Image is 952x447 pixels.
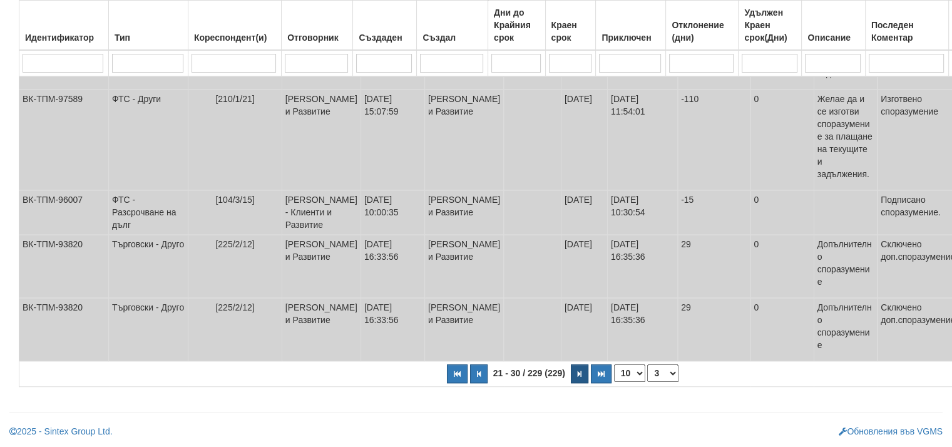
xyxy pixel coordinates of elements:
[571,364,588,383] button: Следваща страница
[869,16,946,46] div: Последен Коментар
[361,298,424,361] td: [DATE] 16:33:56
[420,29,484,46] div: Създал
[607,298,677,361] td: [DATE] 16:35:36
[19,1,109,51] th: Идентификатор: No sort applied, activate to apply an ascending sort
[607,90,677,190] td: [DATE] 11:54:01
[881,195,941,217] span: Подписано споразумение.
[424,298,503,361] td: [PERSON_NAME] и Развитие
[817,238,874,288] p: Допълнително споразумение
[750,90,814,190] td: 0
[739,1,802,51] th: Удължен Краен срок(Дни): No sort applied, activate to apply an ascending sort
[424,235,503,298] td: [PERSON_NAME] и Развитие
[596,1,666,51] th: Приключен: No sort applied, activate to apply an ascending sort
[607,235,677,298] td: [DATE] 16:35:36
[666,1,739,51] th: Отклонение (дни): No sort applied, activate to apply an ascending sort
[361,90,424,190] td: [DATE] 15:07:59
[188,1,281,51] th: Кореспондент(и): No sort applied, activate to apply an ascending sort
[215,302,254,312] span: [225/2/12]
[112,29,185,46] div: Тип
[19,190,109,235] td: ВК-ТПМ-96007
[750,190,814,235] td: 0
[424,90,503,190] td: [PERSON_NAME] и Развитие
[591,364,612,383] button: Последна страница
[282,298,361,361] td: [PERSON_NAME] и Развитие
[561,90,607,190] td: [DATE]
[561,235,607,298] td: [DATE]
[285,29,349,46] div: Отговорник
[353,1,417,51] th: Създаден: No sort applied, activate to apply an ascending sort
[424,190,503,235] td: [PERSON_NAME] и Развитие
[109,235,188,298] td: Търговски - Друго
[545,1,596,51] th: Краен срок: No sort applied, activate to apply an ascending sort
[470,364,488,383] button: Предишна страница
[607,190,677,235] td: [DATE] 10:30:54
[215,94,254,104] span: [210/1/21]
[802,1,865,51] th: Описание: No sort applied, activate to apply an ascending sort
[192,29,278,46] div: Кореспондент(и)
[839,426,943,436] a: Обновления във VGMS
[561,298,607,361] td: [DATE]
[669,16,735,46] div: Отклонение (дни)
[865,1,949,51] th: Последен Коментар: No sort applied, activate to apply an ascending sort
[647,364,678,382] select: Страница номер
[678,235,750,298] td: 29
[361,235,424,298] td: [DATE] 16:33:56
[490,368,568,378] span: 21 - 30 / 229 (229)
[750,235,814,298] td: 0
[599,29,662,46] div: Приключен
[356,29,413,46] div: Създаден
[282,1,353,51] th: Отговорник: No sort applied, activate to apply an ascending sort
[215,239,254,249] span: [225/2/12]
[750,298,814,361] td: 0
[282,235,361,298] td: [PERSON_NAME] и Развитие
[881,94,938,116] span: Изготвено споразумение
[678,298,750,361] td: 29
[19,90,109,190] td: ВК-ТПМ-97589
[19,298,109,361] td: ВК-ТПМ-93820
[549,16,593,46] div: Краен срок
[491,4,542,46] div: Дни до Крайния срок
[488,1,546,51] th: Дни до Крайния срок: No sort applied, activate to apply an ascending sort
[282,190,361,235] td: [PERSON_NAME] - Клиенти и Развитие
[678,190,750,235] td: -15
[447,364,468,383] button: Първа страница
[417,1,488,51] th: Създал: No sort applied, activate to apply an ascending sort
[108,1,188,51] th: Тип: No sort applied, activate to apply an ascending sort
[109,90,188,190] td: ФТС - Други
[109,190,188,235] td: ФТС - Разсрочване на дълг
[561,190,607,235] td: [DATE]
[678,90,750,190] td: -110
[282,90,361,190] td: [PERSON_NAME] и Развитие
[215,195,254,205] span: [104/3/15]
[9,426,113,436] a: 2025 - Sintex Group Ltd.
[109,298,188,361] td: Търговски - Друго
[742,4,798,46] div: Удължен Краен срок(Дни)
[817,301,874,351] p: Допълнително споразумение
[614,364,645,382] select: Брой редове на страница
[19,235,109,298] td: ВК-ТПМ-93820
[817,93,874,180] p: Желае да и се изготви споразумение за плащане на текущите и задължения.
[361,190,424,235] td: [DATE] 10:00:35
[805,29,861,46] div: Описание
[23,29,105,46] div: Идентификатор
